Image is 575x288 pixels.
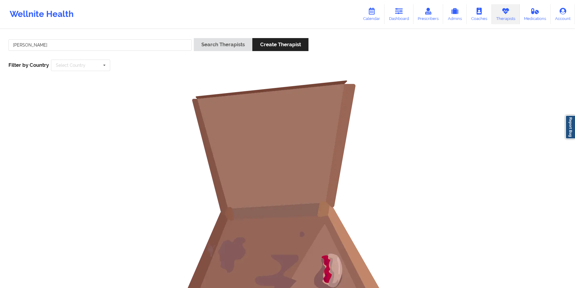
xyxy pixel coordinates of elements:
[492,4,520,24] a: Therapists
[8,39,192,51] input: Search Keywords
[194,38,252,51] button: Search Therapists
[467,4,492,24] a: Coaches
[443,4,467,24] a: Admins
[520,4,551,24] a: Medications
[414,4,443,24] a: Prescribers
[56,63,85,67] div: Select Country
[252,38,308,51] button: Create Therapist
[565,115,575,139] a: Report Bug
[385,4,414,24] a: Dashboard
[359,4,385,24] a: Calendar
[551,4,575,24] a: Account
[8,62,49,68] span: Filter by Country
